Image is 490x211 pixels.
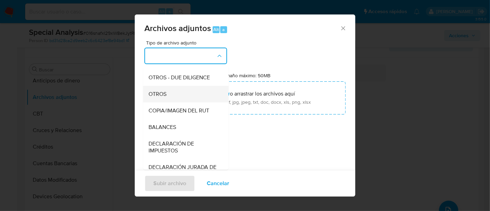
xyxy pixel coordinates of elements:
button: Cerrar [340,25,346,31]
span: Cancelar [207,176,229,191]
button: Cancelar [198,175,238,192]
span: OTROS - DUE DILIGENCE [149,74,210,81]
label: Tamaño máximo: 50MB [222,72,271,79]
span: a [222,26,225,33]
span: COPIA/IMAGEN DEL RUT [149,107,209,114]
span: BALANCES [149,124,176,131]
span: DECLARACIÓN JURADA DE BENEFICIARIOS FINALES [149,164,219,178]
span: Archivos adjuntos [144,22,211,34]
span: OTROS [149,91,166,98]
span: DECLARACIÓN DE IMPUESTOS [149,140,219,154]
span: Alt [213,26,219,33]
span: Tipo de archivo adjunto [146,40,229,45]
